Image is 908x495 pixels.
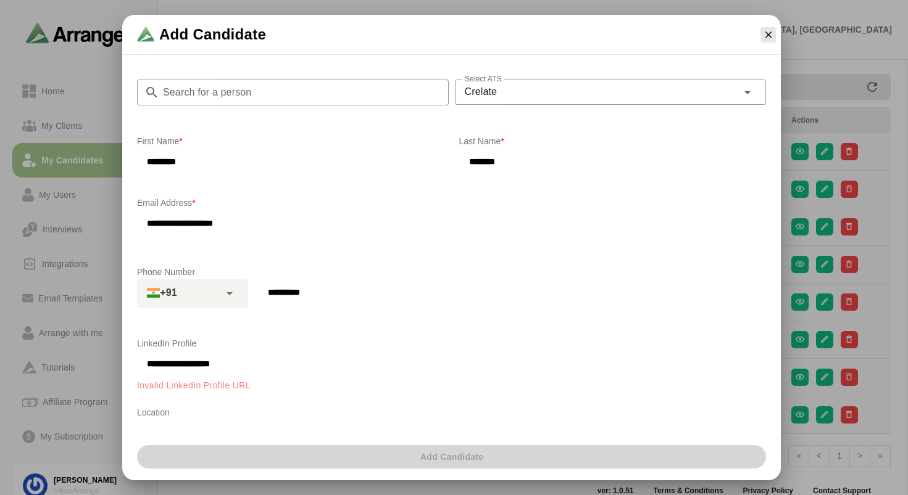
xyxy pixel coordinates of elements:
p: Email Address [137,195,766,210]
span: Crelate [465,84,498,100]
div: Invalid LinkedIn Profile URL [137,382,766,389]
p: Last Name [459,134,767,149]
p: Phone Number [137,264,766,279]
p: LinkedIn Profile [137,336,766,351]
span: Add Candidate [159,25,266,44]
p: First Name [137,134,444,149]
p: Location [137,405,766,420]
